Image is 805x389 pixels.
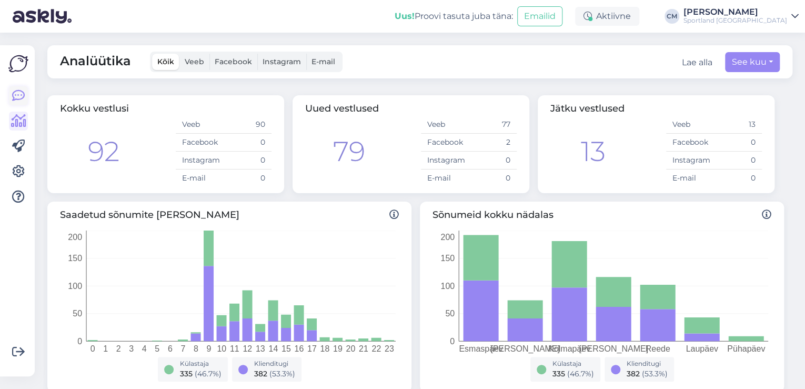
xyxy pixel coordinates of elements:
td: Instagram [666,152,714,169]
tspan: 8 [194,344,198,353]
tspan: 16 [294,344,304,353]
tspan: 1 [103,344,108,353]
img: Askly Logo [8,54,28,74]
td: Veeb [666,116,714,134]
tspan: 6 [168,344,173,353]
span: 335 [552,369,565,378]
span: Uued vestlused [305,103,379,114]
div: Klienditugi [627,359,668,368]
tspan: 17 [307,344,317,353]
tspan: 22 [371,344,381,353]
tspan: 18 [320,344,329,353]
tspan: 19 [333,344,343,353]
td: E-mail [176,169,224,187]
tspan: 4 [142,344,147,353]
td: 0 [469,169,517,187]
div: 92 [88,131,119,172]
div: Aktiivne [575,7,639,26]
tspan: Esmaspäev [459,344,503,353]
div: Külastaja [552,359,594,368]
tspan: 7 [180,344,185,353]
td: E-mail [666,169,714,187]
button: Lae alla [682,56,712,69]
span: Analüütika [60,52,131,72]
td: Facebook [176,134,224,152]
tspan: 12 [243,344,252,353]
td: 0 [224,169,271,187]
span: Jätku vestlused [550,103,625,114]
tspan: 0 [90,344,95,353]
tspan: 2 [116,344,121,353]
b: Uus! [395,11,415,21]
a: [PERSON_NAME]Sportland [GEOGRAPHIC_DATA] [683,8,799,25]
td: 0 [224,152,271,169]
td: Instagram [176,152,224,169]
td: 0 [469,152,517,169]
span: Veeb [185,57,204,66]
span: 335 [180,369,193,378]
span: ( 46.7 %) [567,369,594,378]
td: Facebook [421,134,469,152]
div: CM [665,9,679,24]
span: ( 53.3 %) [642,369,668,378]
span: Kokku vestlusi [60,103,129,114]
tspan: 5 [155,344,159,353]
button: Emailid [517,6,562,26]
span: Kõik [157,57,174,66]
tspan: 150 [68,254,82,263]
td: 90 [224,116,271,134]
div: Külastaja [180,359,222,368]
td: Facebook [666,134,714,152]
tspan: 10 [217,344,226,353]
tspan: 13 [256,344,265,353]
tspan: 21 [359,344,368,353]
tspan: 100 [440,282,455,291]
div: Klienditugi [254,359,295,368]
tspan: 150 [440,254,455,263]
td: Instagram [421,152,469,169]
td: 77 [469,116,517,134]
td: 13 [714,116,762,134]
tspan: 100 [68,282,82,291]
tspan: Pühapäev [727,344,765,353]
div: Sportland [GEOGRAPHIC_DATA] [683,16,787,25]
tspan: 3 [129,344,134,353]
td: 0 [714,152,762,169]
span: Facebook [215,57,252,66]
td: 0 [714,134,762,152]
tspan: 50 [73,309,82,318]
tspan: [PERSON_NAME] [579,344,648,353]
div: 13 [581,131,606,172]
tspan: 11 [230,344,239,353]
span: Instagram [263,57,301,66]
tspan: 20 [346,344,355,353]
tspan: 200 [68,233,82,242]
tspan: 23 [385,344,394,353]
div: Proovi tasuta juba täna: [395,10,513,23]
tspan: 9 [206,344,211,353]
span: Saadetud sõnumite [PERSON_NAME] [60,208,399,222]
tspan: [PERSON_NAME] [490,344,560,353]
tspan: Laupäev [686,344,718,353]
td: E-mail [421,169,469,187]
span: ( 53.3 %) [269,369,295,378]
tspan: 0 [450,337,455,346]
tspan: 15 [281,344,291,353]
td: 2 [469,134,517,152]
tspan: Kolmapäev [548,344,590,353]
tspan: 14 [268,344,278,353]
span: Sõnumeid kokku nädalas [432,208,771,222]
span: E-mail [311,57,335,66]
td: 0 [224,134,271,152]
span: ( 46.7 %) [195,369,222,378]
span: 382 [254,369,267,378]
td: 0 [714,169,762,187]
span: 382 [627,369,640,378]
div: 79 [333,131,365,172]
tspan: 0 [77,337,82,346]
button: See kuu [725,52,780,72]
tspan: 200 [440,233,455,242]
tspan: 50 [445,309,455,318]
td: Veeb [176,116,224,134]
